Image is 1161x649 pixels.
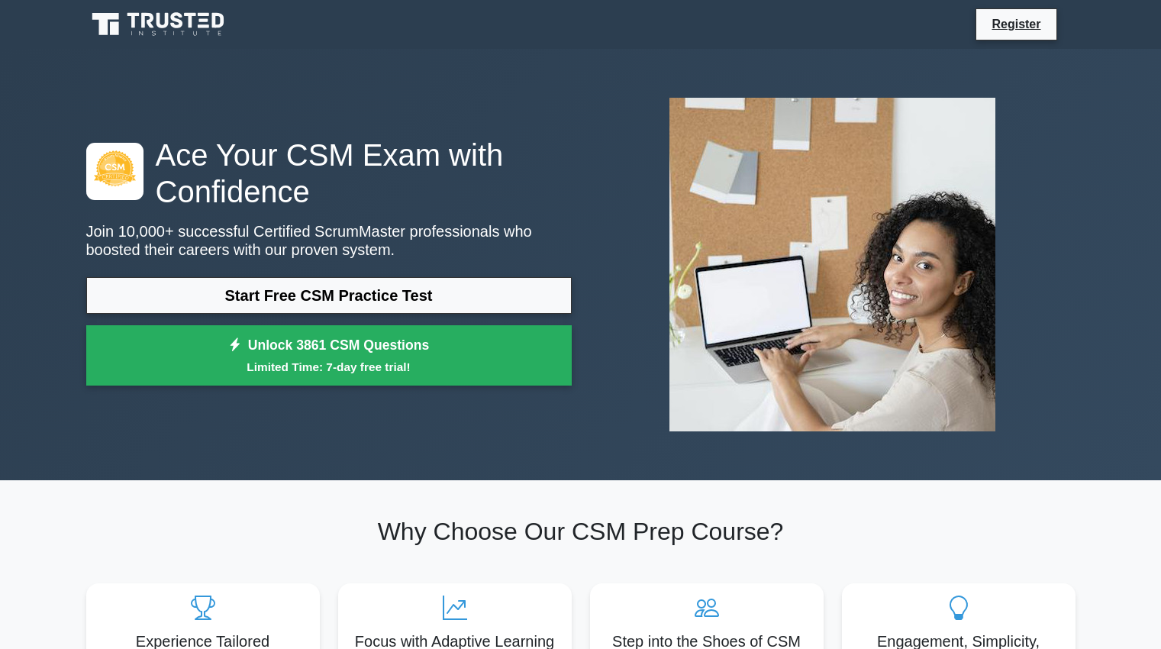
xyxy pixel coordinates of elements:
a: Start Free CSM Practice Test [86,277,572,314]
p: Join 10,000+ successful Certified ScrumMaster professionals who boosted their careers with our pr... [86,222,572,259]
h1: Ace Your CSM Exam with Confidence [86,137,572,210]
h2: Why Choose Our CSM Prep Course? [86,517,1076,546]
a: Register [982,15,1050,34]
a: Unlock 3861 CSM QuestionsLimited Time: 7-day free trial! [86,325,572,386]
small: Limited Time: 7-day free trial! [105,358,553,376]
